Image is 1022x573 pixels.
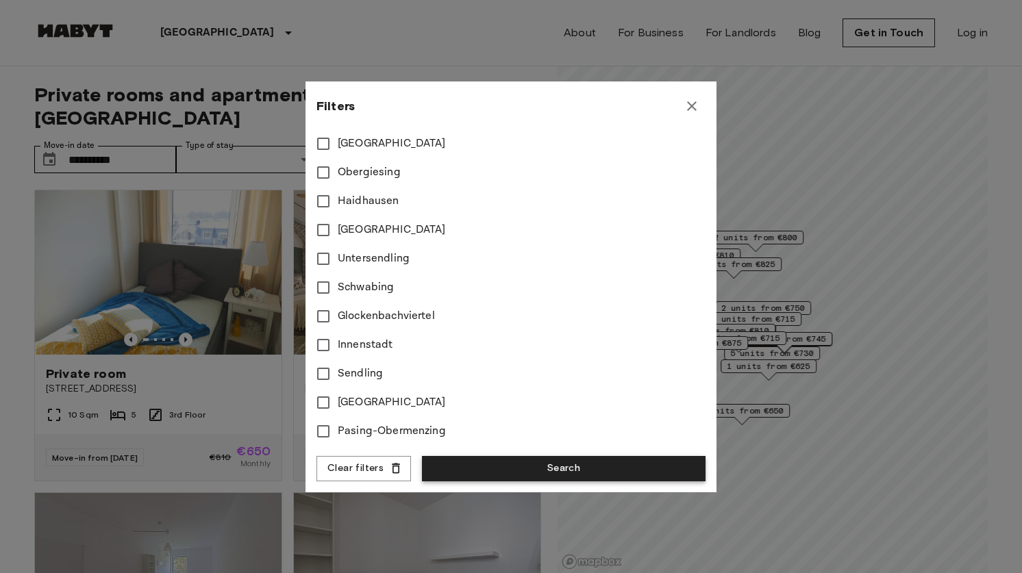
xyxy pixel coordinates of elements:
span: [GEOGRAPHIC_DATA] [338,222,446,238]
span: Innenstadt [338,337,393,353]
span: Schwabing [338,279,394,296]
span: [GEOGRAPHIC_DATA] [338,136,446,152]
span: Pasing-Obermenzing [338,423,446,440]
span: Sendling [338,366,383,382]
button: Clear filters [316,456,411,481]
span: Haidhausen [338,193,399,209]
span: Glockenbachviertel [338,308,435,324]
button: Search [422,456,706,481]
span: [GEOGRAPHIC_DATA] [338,394,446,411]
span: Obergiesing [338,164,401,181]
span: Filters [316,98,355,114]
span: Untersendling [338,251,410,267]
